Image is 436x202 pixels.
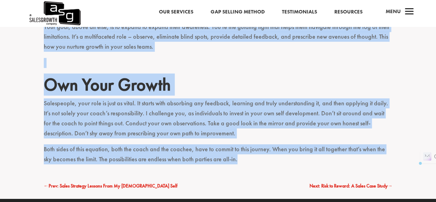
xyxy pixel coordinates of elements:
[44,183,49,189] span: ←
[402,5,416,19] span: a
[44,182,178,190] a: ←Prev: Sales Strategy Lessons From My [DEMOGRAPHIC_DATA] Self
[44,22,393,58] p: Your goal, above all else, is to expand to expand their awareness. You’re the guiding light that ...
[282,8,317,17] a: Testimonials
[159,8,193,17] a: Our Services
[44,144,393,164] p: Both sides of this equation, both the coach and the coachee, have to commit to this journey. When...
[44,98,393,144] p: Salespeople, your role is just as vital. It starts with absorbing any feedback, learning and trul...
[44,74,393,98] h2: Own Your Growth
[210,8,264,17] a: Gap Selling Method
[310,182,393,190] a: Next: Risk to Reward: A Sales Case Study→
[310,183,388,189] span: Next: Risk to Reward: A Sales Case Study
[334,8,362,17] a: Resources
[49,183,178,189] span: Prev: Sales Strategy Lessons From My [DEMOGRAPHIC_DATA] Self
[388,183,393,189] span: →
[385,8,400,15] span: Menu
